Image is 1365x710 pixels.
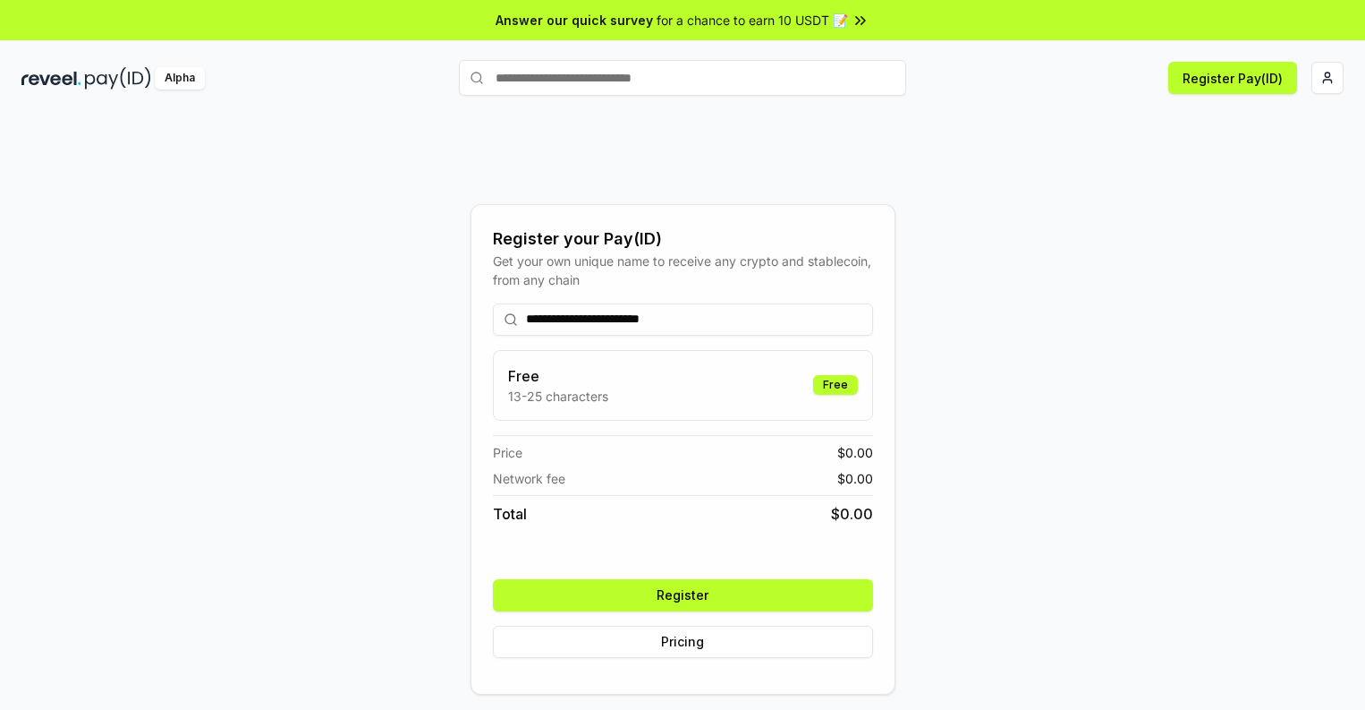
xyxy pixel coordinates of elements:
[493,443,522,462] span: Price
[85,67,151,90] img: pay_id
[155,67,205,90] div: Alpha
[837,443,873,462] span: $ 0.00
[496,11,653,30] span: Answer our quick survey
[493,579,873,612] button: Register
[493,503,527,525] span: Total
[493,626,873,658] button: Pricing
[831,503,873,525] span: $ 0.00
[493,469,565,488] span: Network fee
[493,227,873,252] div: Register your Pay(ID)
[21,67,81,90] img: reveel_dark
[493,252,873,289] div: Get your own unique name to receive any crypto and stablecoin, from any chain
[1168,62,1297,94] button: Register Pay(ID)
[657,11,848,30] span: for a chance to earn 10 USDT 📝
[508,365,608,387] h3: Free
[837,469,873,488] span: $ 0.00
[813,375,858,395] div: Free
[508,387,608,406] p: 13-25 characters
